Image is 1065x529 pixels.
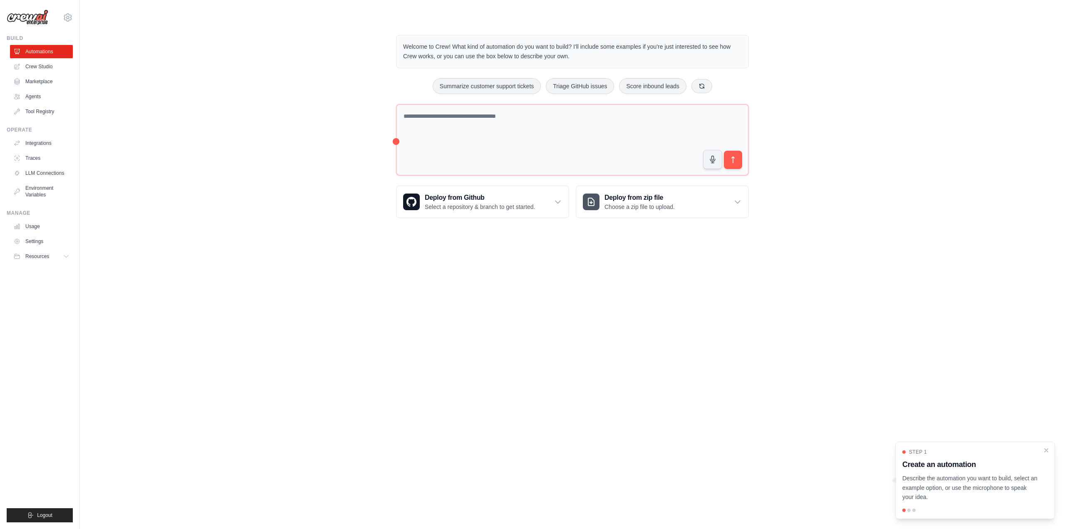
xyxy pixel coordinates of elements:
button: Summarize customer support tickets [433,78,541,94]
p: Choose a zip file to upload. [604,203,675,211]
a: LLM Connections [10,166,73,180]
h3: Deploy from zip file [604,193,675,203]
h3: Deploy from Github [425,193,535,203]
img: Logo [7,10,48,25]
a: Tool Registry [10,105,73,118]
a: Usage [10,220,73,233]
a: Agents [10,90,73,103]
h3: Create an automation [902,459,1038,470]
button: Close walkthrough [1043,447,1050,454]
a: Environment Variables [10,181,73,201]
a: Crew Studio [10,60,73,73]
span: Step 1 [909,449,927,455]
a: Integrations [10,137,73,150]
div: Operate [7,127,73,133]
button: Resources [10,250,73,263]
a: Traces [10,151,73,165]
div: Manage [7,210,73,216]
a: Settings [10,235,73,248]
iframe: Chat Widget [1023,489,1065,529]
a: Marketplace [10,75,73,88]
p: Select a repository & branch to get started. [425,203,535,211]
p: Describe the automation you want to build, select an example option, or use the microphone to spe... [902,474,1038,502]
a: Automations [10,45,73,58]
div: Build [7,35,73,42]
p: Welcome to Crew! What kind of automation do you want to build? I'll include some examples if you'... [403,42,742,61]
button: Score inbound leads [619,78,686,94]
span: Resources [25,253,49,260]
span: Logout [37,512,52,519]
button: Triage GitHub issues [546,78,614,94]
button: Logout [7,508,73,522]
